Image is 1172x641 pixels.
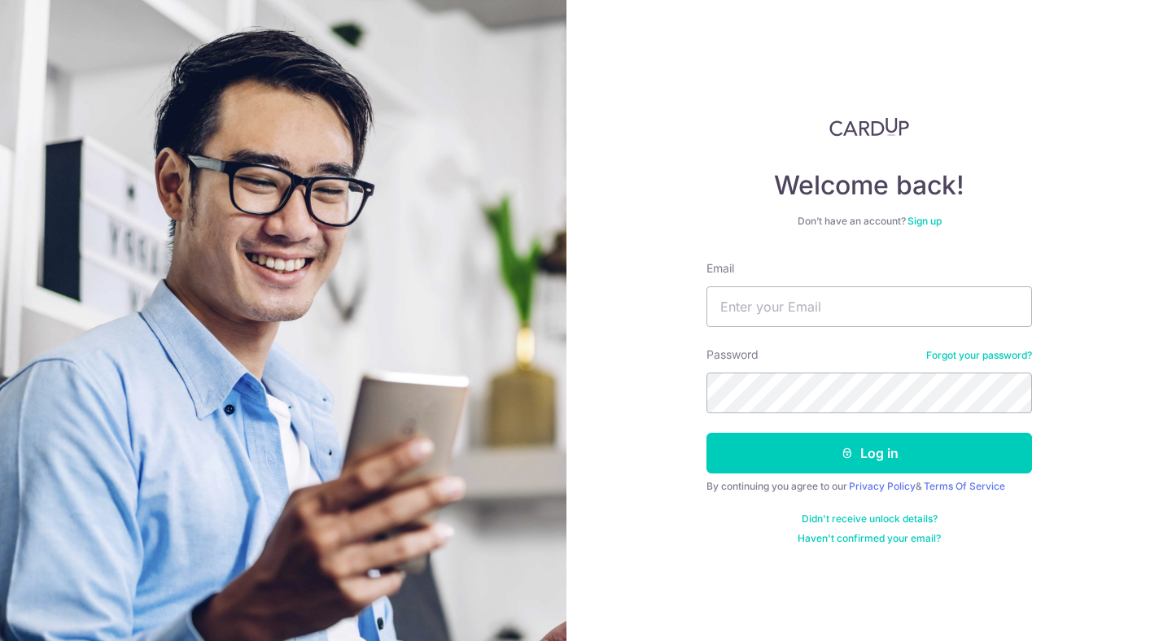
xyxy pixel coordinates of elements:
button: Log in [706,433,1032,473]
a: Sign up [907,215,942,227]
a: Terms Of Service [924,480,1005,492]
a: Forgot your password? [926,349,1032,362]
label: Email [706,260,734,277]
div: Don’t have an account? [706,215,1032,228]
a: Privacy Policy [849,480,916,492]
a: Didn't receive unlock details? [802,512,938,525]
div: By continuing you agree to our & [706,480,1032,493]
h4: Welcome back! [706,169,1032,202]
label: Password [706,347,759,363]
input: Enter your Email [706,286,1032,327]
img: CardUp Logo [829,117,909,137]
a: Haven't confirmed your email? [798,532,941,545]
